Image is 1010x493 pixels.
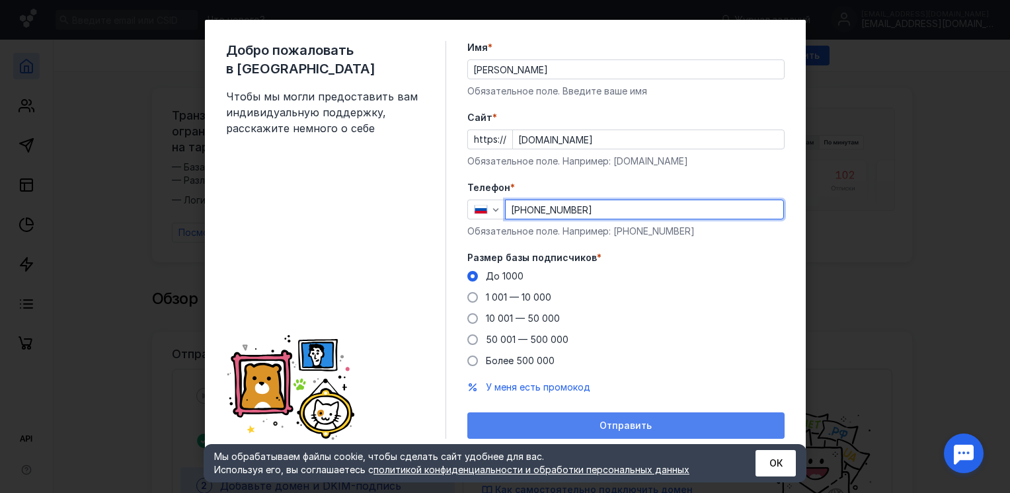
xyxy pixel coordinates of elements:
button: У меня есть промокод [486,381,590,394]
span: Телефон [467,181,510,194]
div: Обязательное поле. Например: [DOMAIN_NAME] [467,155,785,168]
button: Отправить [467,412,785,439]
span: Отправить [600,420,652,432]
div: Обязательное поле. Введите ваше имя [467,85,785,98]
span: 10 001 — 50 000 [486,313,560,324]
a: политикой конфиденциальности и обработки персональных данных [373,464,689,475]
button: ОК [756,450,796,476]
span: Чтобы мы могли предоставить вам индивидуальную поддержку, расскажите немного о себе [226,89,424,136]
div: Мы обрабатываем файлы cookie, чтобы сделать сайт удобнее для вас. Используя его, вы соглашаетесь c [214,450,723,476]
div: Обязательное поле. Например: [PHONE_NUMBER] [467,225,785,238]
span: Cайт [467,111,492,124]
span: У меня есть промокод [486,381,590,393]
span: Размер базы подписчиков [467,251,597,264]
span: Более 500 000 [486,355,555,366]
span: 1 001 — 10 000 [486,291,551,303]
span: Добро пожаловать в [GEOGRAPHIC_DATA] [226,41,424,78]
span: До 1000 [486,270,524,282]
span: 50 001 — 500 000 [486,334,568,345]
span: Имя [467,41,488,54]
